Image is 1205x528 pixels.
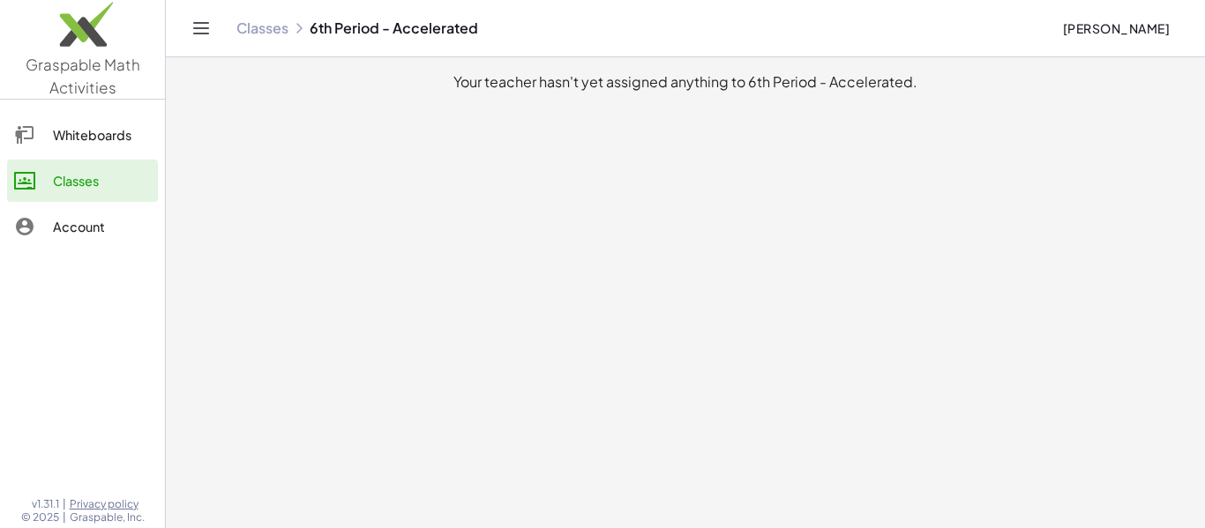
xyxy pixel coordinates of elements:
span: Graspable, Inc. [70,510,145,524]
span: v1.31.1 [32,497,59,511]
div: Account [53,216,151,237]
span: © 2025 [21,510,59,524]
div: Classes [53,170,151,191]
span: | [63,497,66,511]
a: Privacy policy [70,497,145,511]
a: Whiteboards [7,114,158,156]
span: | [63,510,66,524]
div: Your teacher hasn't yet assigned anything to 6th Period - Accelerated. [180,71,1191,93]
span: [PERSON_NAME] [1062,20,1170,36]
a: Classes [7,160,158,202]
button: Toggle navigation [187,14,215,42]
a: Account [7,205,158,248]
button: [PERSON_NAME] [1048,12,1184,44]
span: Graspable Math Activities [26,55,140,97]
div: Whiteboards [53,124,151,145]
a: Classes [236,19,288,37]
